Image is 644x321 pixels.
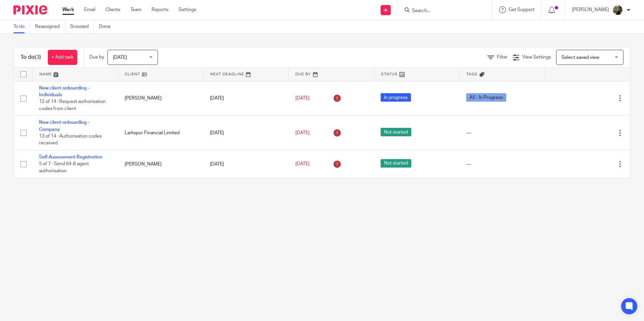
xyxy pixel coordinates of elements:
[466,130,538,136] div: ---
[48,50,77,65] a: + Add task
[381,93,411,102] span: In progress
[411,8,472,14] input: Search
[295,162,310,167] span: [DATE]
[39,155,102,159] a: Self-Assessment Registration
[203,81,289,116] td: [DATE]
[21,54,41,61] h1: To do
[381,128,411,136] span: Not started
[39,99,106,111] span: 12 of 14 · Request authorisation codes from client
[13,5,47,14] img: Pixie
[179,6,196,13] a: Settings
[203,150,289,178] td: [DATE]
[466,72,478,76] span: Tags
[466,93,506,102] span: A5 - In Progress
[522,55,551,60] span: View Settings
[62,6,74,13] a: Work
[113,55,127,60] span: [DATE]
[84,6,95,13] a: Email
[118,116,203,150] td: Larkspur Financial Limited
[509,7,535,12] span: Get Support
[70,20,94,33] a: Snoozed
[105,6,120,13] a: Clients
[497,55,508,60] span: Filter
[466,161,538,168] div: ---
[35,55,41,60] span: (3)
[572,6,609,13] p: [PERSON_NAME]
[612,5,623,15] img: ACCOUNTING4EVERYTHING-9.jpg
[130,6,141,13] a: Team
[39,120,89,132] a: New client onboarding - Company
[35,20,65,33] a: Reassigned
[39,86,89,97] a: New client onboarding - Individuals
[381,159,411,168] span: Not started
[89,54,104,61] p: Due by
[561,55,599,60] span: Select saved view
[39,134,102,146] span: 13 of 14 · Authorisation codes received
[118,81,203,116] td: [PERSON_NAME]
[295,131,310,135] span: [DATE]
[203,116,289,150] td: [DATE]
[152,6,168,13] a: Reports
[39,162,89,174] span: 5 of 7 · Send 64-8 agent authorisation
[118,150,203,178] td: [PERSON_NAME]
[99,20,116,33] a: Done
[295,96,310,101] span: [DATE]
[13,20,30,33] a: To do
